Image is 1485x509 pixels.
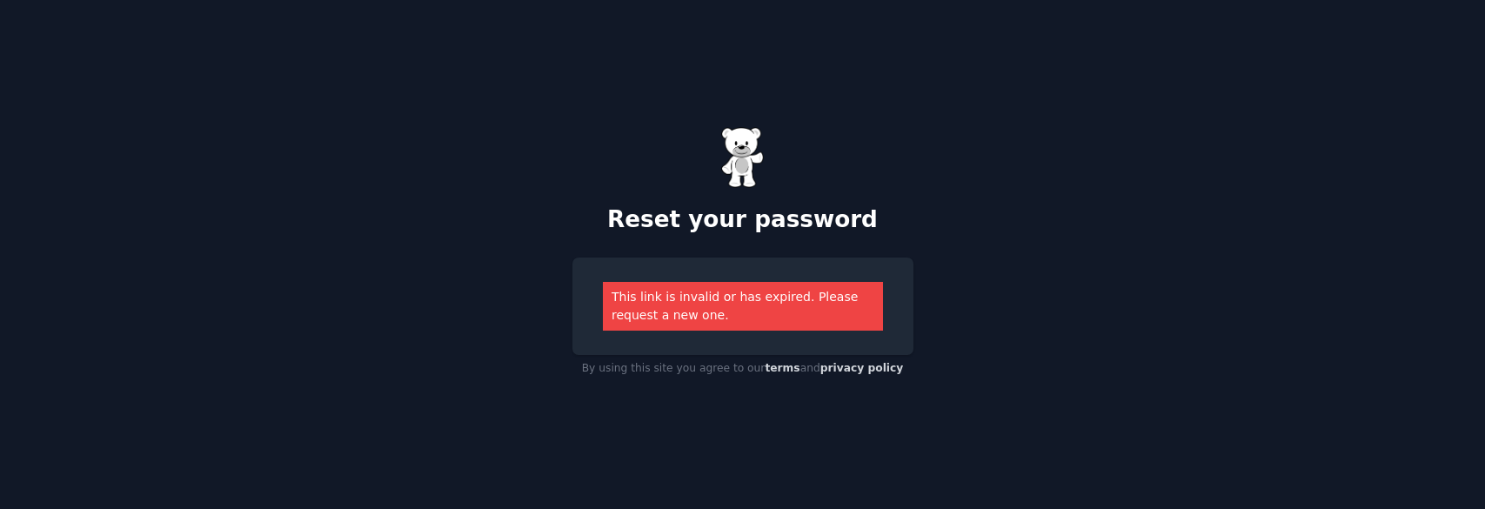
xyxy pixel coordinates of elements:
div: This link is invalid or has expired. Please request a new one. [603,282,883,331]
img: Gummy Bear [721,127,765,188]
h2: Reset your password [572,206,913,234]
a: terms [765,362,799,374]
a: privacy policy [820,362,904,374]
div: By using this site you agree to our and [572,355,913,383]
